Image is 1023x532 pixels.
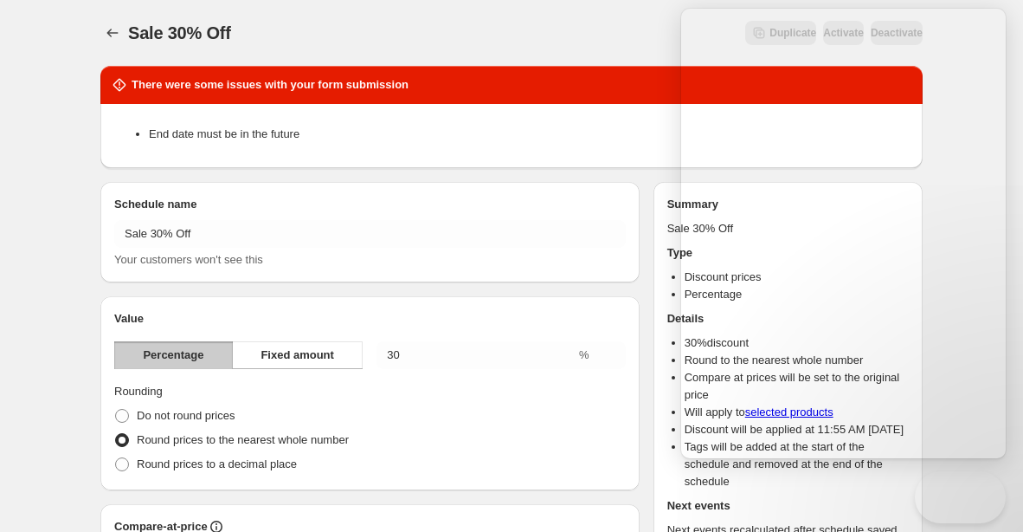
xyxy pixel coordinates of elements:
span: Rounding [114,385,163,398]
h2: There were some issues with your form submission [132,76,409,94]
span: Percentage [143,347,203,364]
button: Fixed amount [232,341,363,369]
button: Percentage [114,341,233,369]
iframe: Help Scout Beacon - Live Chat, Contact Form, and Knowledge Base [681,9,1006,458]
h2: Next events [667,497,909,515]
li: Tags will be added at the start of the schedule and removed at the end of the schedule [685,438,909,490]
span: Your customers won't see this [114,253,263,266]
span: % [579,348,589,361]
span: Round prices to the nearest whole number [137,433,349,446]
h2: Summary [667,196,909,213]
h2: Details [667,310,909,328]
span: Sale 30% Off [128,23,231,42]
h2: Value [114,310,626,328]
li: End date must be in the future [149,126,909,143]
iframe: Help Scout Beacon - Close [915,471,1006,523]
h2: Schedule name [114,196,626,213]
button: Schedules [100,21,125,45]
p: Sale 30% Off [667,220,909,237]
span: Fixed amount [261,347,334,364]
span: Round prices to a decimal place [137,457,297,470]
span: Do not round prices [137,409,235,422]
h2: Type [667,244,909,262]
